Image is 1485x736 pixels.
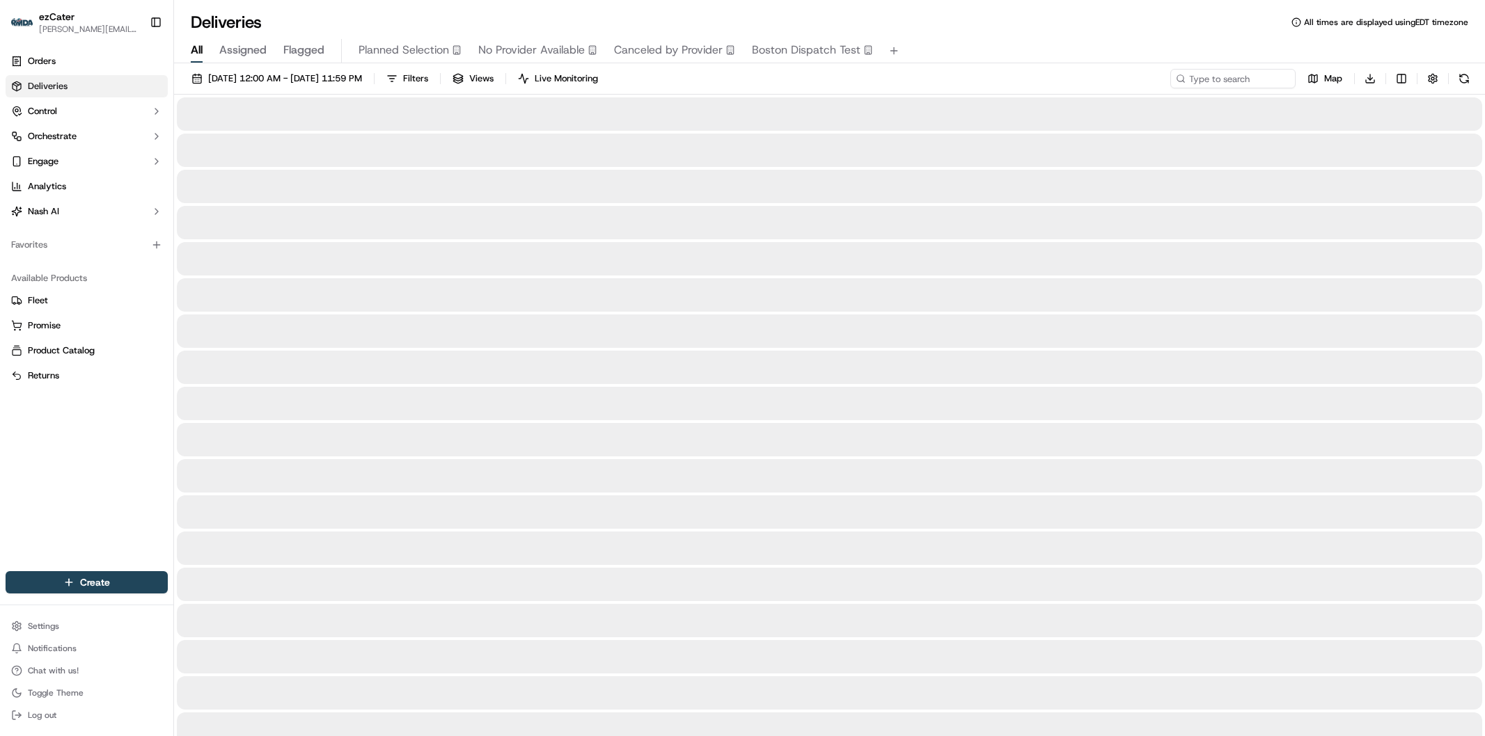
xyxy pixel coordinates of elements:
[380,69,434,88] button: Filters
[1324,72,1342,85] span: Map
[28,665,79,676] span: Chat with us!
[6,75,168,97] a: Deliveries
[6,571,168,593] button: Create
[6,267,168,289] div: Available Products
[28,294,48,307] span: Fleet
[28,205,59,218] span: Nash AI
[1454,69,1474,88] button: Refresh
[39,24,139,35] button: [PERSON_NAME][EMAIL_ADDRESS][DOMAIN_NAME]
[1301,69,1349,88] button: Map
[6,50,168,72] a: Orders
[1170,69,1296,88] input: Type to search
[6,289,168,312] button: Fleet
[28,130,77,143] span: Orchestrate
[11,319,162,332] a: Promise
[28,55,56,67] span: Orders
[28,155,58,168] span: Engage
[6,175,168,198] a: Analytics
[80,575,110,589] span: Create
[6,150,168,173] button: Engage
[219,42,267,58] span: Assigned
[11,369,162,382] a: Returns
[28,710,56,721] span: Log out
[512,69,604,88] button: Live Monitoring
[11,18,33,27] img: ezCater
[403,72,428,85] span: Filters
[6,200,168,223] button: Nash AI
[28,180,66,193] span: Analytics
[28,643,77,654] span: Notifications
[614,42,723,58] span: Canceled by Provider
[28,621,59,632] span: Settings
[28,687,84,698] span: Toggle Theme
[1304,17,1468,28] span: All times are displayed using EDT timezone
[28,369,59,382] span: Returns
[191,11,262,33] h1: Deliveries
[39,10,74,24] button: ezCater
[6,639,168,658] button: Notifications
[6,6,144,39] button: ezCaterezCater[PERSON_NAME][EMAIL_ADDRESS][DOMAIN_NAME]
[283,42,324,58] span: Flagged
[28,105,57,118] span: Control
[446,69,500,88] button: Views
[752,42,861,58] span: Boston Dispatch Test
[6,705,168,725] button: Log out
[6,100,168,122] button: Control
[359,42,449,58] span: Planned Selection
[469,72,494,85] span: Views
[28,344,95,357] span: Product Catalog
[191,42,203,58] span: All
[6,234,168,256] div: Favorites
[6,125,168,147] button: Orchestrate
[185,69,368,88] button: [DATE] 12:00 AM - [DATE] 11:59 PM
[478,42,585,58] span: No Provider Available
[6,616,168,636] button: Settings
[11,344,162,357] a: Product Catalog
[6,365,168,387] button: Returns
[535,72,598,85] span: Live Monitoring
[6,339,168,362] button: Product Catalog
[208,72,362,85] span: [DATE] 12:00 AM - [DATE] 11:59 PM
[6,314,168,337] button: Promise
[28,319,61,332] span: Promise
[11,294,162,307] a: Fleet
[6,683,168,703] button: Toggle Theme
[28,80,68,93] span: Deliveries
[6,661,168,680] button: Chat with us!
